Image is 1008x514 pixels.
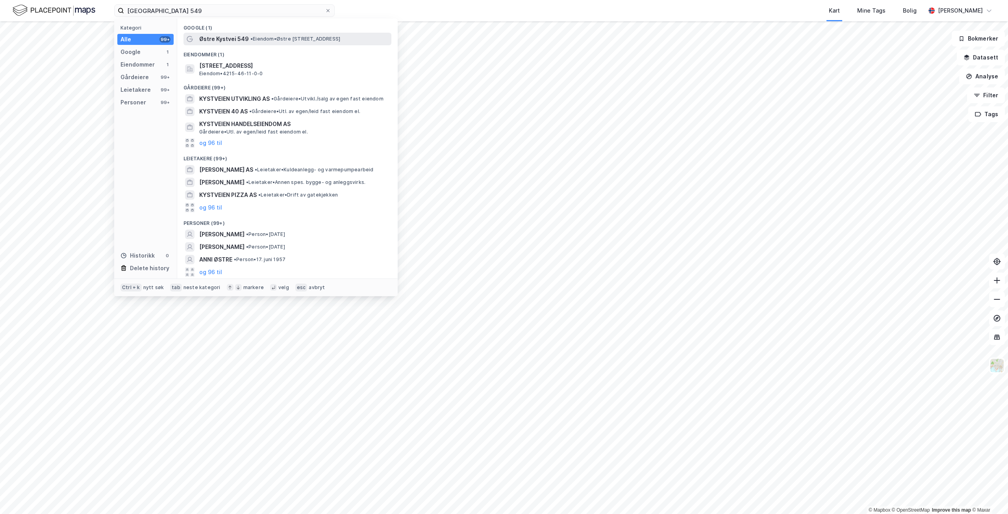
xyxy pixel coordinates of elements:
[177,214,398,228] div: Personer (99+)
[199,242,245,252] span: [PERSON_NAME]
[246,244,285,250] span: Person • [DATE]
[199,119,388,129] span: KYSTVEIEN HANDELSEIENDOM AS
[164,49,170,55] div: 1
[124,5,325,17] input: Søk på adresse, matrikkel, gårdeiere, leietakere eller personer
[199,138,222,148] button: og 96 til
[309,284,325,291] div: avbryt
[249,108,360,115] span: Gårdeiere • Utl. av egen/leid fast eiendom el.
[199,129,308,135] span: Gårdeiere • Utl. av egen/leid fast eiendom el.
[258,192,338,198] span: Leietaker • Drift av gatekjøkken
[130,263,169,273] div: Delete history
[199,178,245,187] span: [PERSON_NAME]
[199,94,270,104] span: KYSTVEIEN UTVIKLING AS
[246,244,248,250] span: •
[968,106,1005,122] button: Tags
[120,72,149,82] div: Gårdeiere
[246,231,285,238] span: Person • [DATE]
[159,74,170,80] div: 99+
[234,256,236,262] span: •
[969,476,1008,514] iframe: Chat Widget
[13,4,95,17] img: logo.f888ab2527a4732fd821a326f86c7f29.svg
[969,476,1008,514] div: Kontrollprogram for chat
[959,69,1005,84] button: Analyse
[250,36,253,42] span: •
[857,6,886,15] div: Mine Tags
[249,108,252,114] span: •
[120,98,146,107] div: Personer
[120,85,151,95] div: Leietakere
[159,87,170,93] div: 99+
[932,507,971,513] a: Improve this map
[989,358,1004,373] img: Z
[957,50,1005,65] button: Datasett
[143,284,164,291] div: nytt søk
[120,47,141,57] div: Google
[199,71,263,77] span: Eiendom • 4215-46-11-0-0
[170,284,182,291] div: tab
[177,149,398,163] div: Leietakere (99+)
[938,6,983,15] div: [PERSON_NAME]
[177,45,398,59] div: Eiendommer (1)
[120,35,131,44] div: Alle
[159,36,170,43] div: 99+
[199,34,249,44] span: Østre Kystvei 549
[234,256,285,263] span: Person • 17. juni 1957
[278,284,289,291] div: velg
[164,61,170,68] div: 1
[199,61,388,71] span: [STREET_ADDRESS]
[250,36,340,42] span: Eiendom • Østre [STREET_ADDRESS]
[120,251,155,260] div: Historikk
[199,230,245,239] span: [PERSON_NAME]
[246,179,365,186] span: Leietaker • Annen spes. bygge- og anleggsvirks.
[159,99,170,106] div: 99+
[120,284,142,291] div: Ctrl + k
[120,60,155,69] div: Eiendommer
[892,507,930,513] a: OpenStreetMap
[177,19,398,33] div: Google (1)
[183,284,220,291] div: neste kategori
[271,96,274,102] span: •
[246,231,248,237] span: •
[199,165,253,174] span: [PERSON_NAME] AS
[199,203,222,212] button: og 96 til
[829,6,840,15] div: Kart
[199,107,248,116] span: KYSTVEIEN 40 AS
[120,25,174,31] div: Kategori
[271,96,384,102] span: Gårdeiere • Utvikl./salg av egen fast eiendom
[255,167,257,173] span: •
[255,167,374,173] span: Leietaker • Kuldeanlegg- og varmepumpearbeid
[258,192,261,198] span: •
[869,507,890,513] a: Mapbox
[967,87,1005,103] button: Filter
[199,255,232,264] span: ANNI ØSTRE
[246,179,248,185] span: •
[164,252,170,259] div: 0
[177,78,398,93] div: Gårdeiere (99+)
[952,31,1005,46] button: Bokmerker
[199,267,222,277] button: og 96 til
[199,190,257,200] span: KYSTVEIEN PIZZA AS
[903,6,917,15] div: Bolig
[243,284,264,291] div: markere
[295,284,308,291] div: esc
